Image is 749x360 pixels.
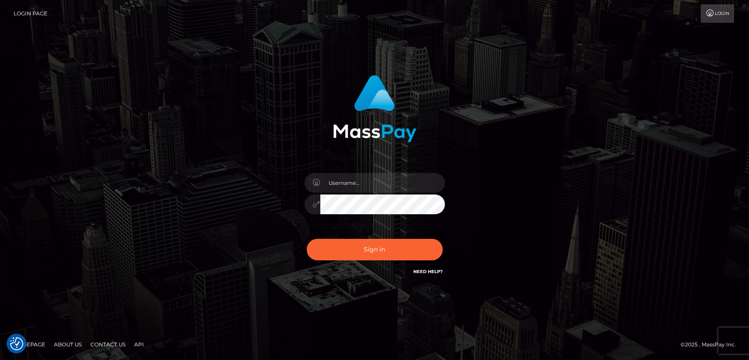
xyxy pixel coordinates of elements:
a: Homepage [10,338,49,351]
a: Need Help? [413,269,443,274]
img: MassPay Login [333,75,416,142]
div: © 2025 , MassPay Inc. [681,340,742,349]
input: Username... [320,173,445,193]
a: API [131,338,147,351]
img: Revisit consent button [10,337,23,350]
a: Login [701,4,734,23]
a: About Us [50,338,85,351]
button: Consent Preferences [10,337,23,350]
button: Sign in [307,239,443,260]
a: Login Page [14,4,47,23]
a: Contact Us [87,338,129,351]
